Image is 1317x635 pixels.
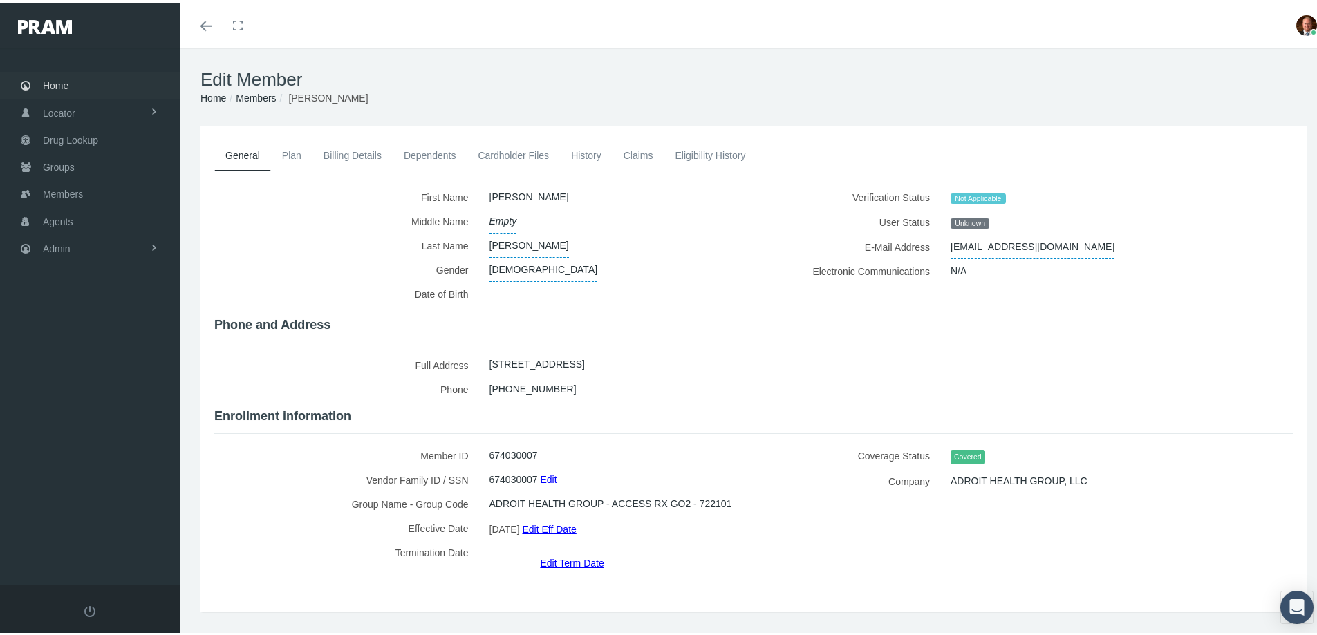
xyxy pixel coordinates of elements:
a: Plan [271,138,312,168]
span: [DATE] [489,516,520,537]
span: [PHONE_NUMBER] [489,375,577,399]
span: Agents [43,206,73,232]
span: Groups [43,151,75,178]
img: S_Profile_Picture_693.jpg [1296,12,1317,33]
span: [DEMOGRAPHIC_DATA] [489,255,598,279]
a: Claims [613,138,664,168]
label: Date of Birth [214,279,479,307]
span: [EMAIL_ADDRESS][DOMAIN_NAME] [951,232,1114,256]
div: Open Intercom Messenger [1280,588,1314,621]
h4: Phone and Address [214,315,1293,330]
label: Group Name - Group Code [214,489,479,513]
label: Coverage Status [764,441,940,466]
span: Admin [43,233,71,259]
span: Locator [43,97,75,124]
span: Not Applicable [951,191,1006,202]
span: Drug Lookup [43,124,98,151]
a: Cardholder Files [467,138,560,168]
h4: Enrollment information [214,406,1293,421]
span: ADROIT HEALTH GROUP - ACCESS RX GO2 - 722101 [489,489,732,513]
label: Vendor Family ID / SSN [214,465,479,489]
a: Home [200,90,226,101]
label: Verification Status [764,182,940,207]
label: E-Mail Address [764,232,940,256]
a: General [214,138,271,169]
a: Members [236,90,276,101]
label: Gender [214,255,479,279]
span: [PERSON_NAME] [489,182,569,207]
span: [PERSON_NAME] [489,231,569,255]
span: Members [43,178,83,205]
a: Eligibility History [664,138,756,168]
label: Electronic Communications [764,256,940,281]
label: Termination Date [214,538,479,568]
h1: Edit Member [200,66,1307,88]
span: Covered [951,447,985,462]
a: [STREET_ADDRESS] [489,350,585,370]
a: Billing Details [312,138,393,168]
a: Edit [540,466,557,486]
a: History [560,138,613,168]
a: Edit Eff Date [522,516,576,536]
label: Middle Name [214,207,479,231]
label: Full Address [214,350,479,375]
span: Empty [489,207,517,231]
span: ADROIT HEALTH GROUP, LLC [951,466,1087,490]
span: N/A [951,256,966,280]
span: 674030007 [489,441,538,464]
span: Unknown [951,216,989,227]
span: Home [43,70,68,96]
label: Effective Date [214,513,479,538]
label: Company [764,466,940,491]
img: PRAM_20_x_78.png [18,17,72,31]
label: Last Name [214,231,479,255]
span: 674030007 [489,465,538,489]
a: Edit Term Date [540,550,604,570]
label: User Status [764,207,940,232]
label: First Name [214,182,479,207]
span: [PERSON_NAME] [288,90,368,101]
a: Dependents [393,138,467,168]
label: Phone [214,375,479,399]
label: Member ID [214,441,479,465]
